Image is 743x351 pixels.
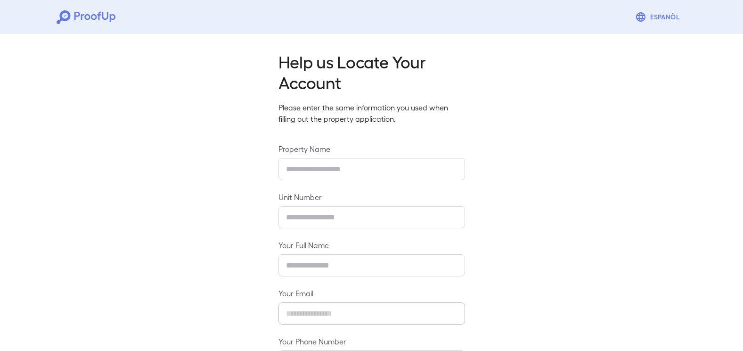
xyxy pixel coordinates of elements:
label: Your Full Name [278,240,465,251]
label: Property Name [278,143,465,154]
label: Unit Number [278,192,465,202]
button: Espanõl [631,8,686,26]
p: Please enter the same information you used when filling out the property application. [278,102,465,125]
h2: Help us Locate Your Account [278,51,465,92]
label: Your Phone Number [278,336,465,347]
label: Your Email [278,288,465,299]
